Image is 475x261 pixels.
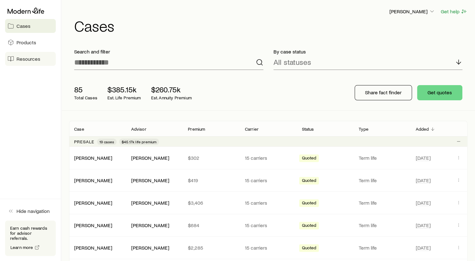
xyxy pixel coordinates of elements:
[74,222,112,228] a: [PERSON_NAME]
[440,8,467,15] button: Get help
[131,177,169,184] div: [PERSON_NAME]
[302,223,316,229] span: Quoted
[74,177,112,184] div: [PERSON_NAME]
[74,155,112,161] a: [PERSON_NAME]
[245,245,292,251] p: 15 carriers
[359,155,406,161] p: Term life
[359,127,369,132] p: Type
[74,200,112,206] div: [PERSON_NAME]
[415,127,429,132] p: Added
[415,200,430,206] span: [DATE]
[415,177,430,183] span: [DATE]
[16,56,40,62] span: Resources
[245,155,292,161] p: 15 carriers
[245,222,292,228] p: 15 carriers
[16,23,30,29] span: Cases
[5,221,56,256] div: Earn cash rewards for advisor referrals.Learn more
[74,95,97,100] p: Total Cases
[359,200,406,206] p: Term life
[415,222,430,228] span: [DATE]
[16,39,36,46] span: Products
[107,85,141,94] p: $385.15k
[359,222,406,228] p: Term life
[417,85,462,100] button: Get quotes
[302,155,316,162] span: Quoted
[99,139,114,144] span: 19 cases
[74,177,112,183] a: [PERSON_NAME]
[273,48,463,55] p: By case status
[188,245,235,251] p: $2,285
[245,200,292,206] p: 15 carriers
[359,177,406,183] p: Term life
[188,127,205,132] p: Premium
[188,200,235,206] p: $3,406
[122,139,157,144] span: $45.17k life premium
[302,200,316,207] span: Quoted
[151,85,192,94] p: $260.75k
[5,52,56,66] a: Resources
[245,127,259,132] p: Carrier
[188,177,235,183] p: $419
[365,89,401,96] p: Share fact finder
[131,245,169,251] div: [PERSON_NAME]
[74,48,263,55] p: Search and filter
[16,208,50,214] span: Hide navigation
[389,8,435,15] p: [PERSON_NAME]
[74,245,112,251] div: [PERSON_NAME]
[302,127,314,132] p: Status
[107,95,141,100] p: Est. Life Premium
[74,222,112,229] div: [PERSON_NAME]
[5,35,56,49] a: Products
[10,226,51,241] p: Earn cash rewards for advisor referrals.
[245,177,292,183] p: 15 carriers
[5,204,56,218] button: Hide navigation
[355,85,412,100] button: Share fact finder
[188,155,235,161] p: $302
[74,200,112,206] a: [PERSON_NAME]
[74,245,112,251] a: [PERSON_NAME]
[415,245,430,251] span: [DATE]
[131,200,169,206] div: [PERSON_NAME]
[74,155,112,161] div: [PERSON_NAME]
[131,222,169,229] div: [PERSON_NAME]
[74,139,94,144] p: Presale
[273,58,311,66] p: All statuses
[415,155,430,161] span: [DATE]
[5,19,56,33] a: Cases
[10,245,33,250] span: Learn more
[302,245,316,252] span: Quoted
[302,178,316,184] span: Quoted
[131,155,169,161] div: [PERSON_NAME]
[359,245,406,251] p: Term life
[74,85,97,94] p: 85
[389,8,435,16] button: [PERSON_NAME]
[188,222,235,228] p: $684
[74,127,84,132] p: Case
[131,127,146,132] p: Advisor
[151,95,192,100] p: Est. Annuity Premium
[74,18,467,33] h1: Cases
